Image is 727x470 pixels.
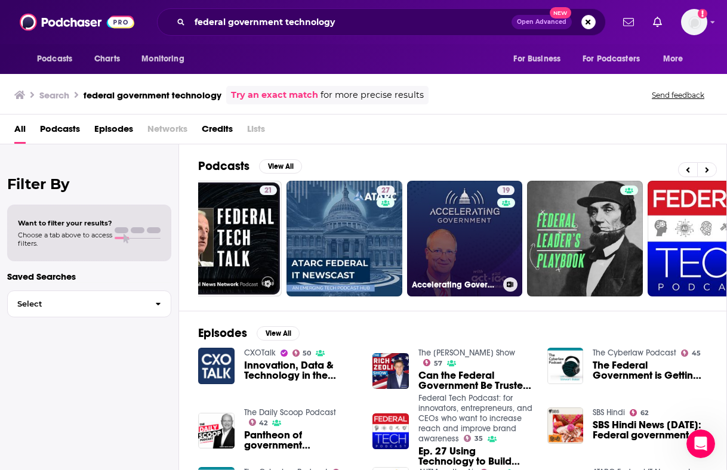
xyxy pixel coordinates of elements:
h2: Episodes [198,326,247,341]
span: Want to filter your results? [18,219,112,227]
h3: federal government technology [84,89,221,101]
button: open menu [133,48,199,70]
span: 35 [475,436,483,441]
span: Monitoring [141,51,184,67]
a: PodcastsView All [198,159,302,174]
span: Networks [147,119,187,144]
a: Pantheon of government technology leaders on the future of federal IT [244,430,359,450]
a: 21 [260,185,277,195]
img: Podchaser - Follow, Share and Rate Podcasts [20,11,134,33]
button: open menu [29,48,88,70]
img: The Federal Government is Getting Creative in Regulating Technology [547,348,584,384]
span: 62 [640,410,648,416]
a: Podcasts [40,119,80,144]
span: Charts [94,51,120,67]
a: The Daily Scoop Podcast [244,407,336,418]
a: 21 [167,181,282,296]
h2: Filter By [7,175,171,193]
span: Choose a tab above to access filters. [18,231,112,248]
span: 21 [264,185,272,197]
a: Show notifications dropdown [648,12,667,32]
a: 27 [377,185,395,195]
span: 19 [502,185,510,197]
a: The Cyberlaw Podcast [593,348,676,358]
p: Saved Searches [7,271,171,282]
a: Episodes [94,119,133,144]
a: Federal Tech Podcast: for innovators, entrepreneurs, and CEOs who want to increase reach and impr... [418,393,532,444]
a: Ep. 27 Using Technology to Build Trust in the Federal Government [418,446,533,466]
button: Select [7,290,171,317]
img: User Profile [681,9,707,35]
span: 42 [259,420,267,426]
a: Charts [87,48,127,70]
span: 45 [692,351,701,356]
a: The Federal Government is Getting Creative in Regulating Technology [593,360,707,381]
a: The Rich Zeoli Show [418,348,515,358]
h3: Search [39,89,69,101]
a: Can the Federal Government Be Trusted with Facial-Recognition Technology? [418,370,533,391]
span: Select [8,300,146,308]
img: Ep. 27 Using Technology to Build Trust in the Federal Government [372,413,409,450]
a: Credits [202,119,233,144]
a: EpisodesView All [198,326,300,341]
input: Search podcasts, credits, & more... [190,13,512,32]
button: View All [259,159,302,174]
button: open menu [655,48,698,70]
span: 57 [434,361,442,366]
button: open menu [575,48,657,70]
img: SBS Hindi News 10 November 2021: Federal government proposes a billion-dollar fund for greener te... [547,407,584,444]
svg: Add a profile image [698,9,707,18]
a: 45 [681,350,701,357]
a: Show notifications dropdown [618,12,639,32]
span: Open Advanced [517,19,566,25]
a: 27 [287,181,402,296]
h2: Podcasts [198,159,249,174]
a: Try an exact match [231,88,318,102]
span: 27 [381,185,390,197]
span: Podcasts [37,51,72,67]
img: Can the Federal Government Be Trusted with Facial-Recognition Technology? [372,353,409,389]
button: View All [257,326,300,341]
span: Logged in as KrishanaDavis [681,9,707,35]
iframe: Intercom live chat [686,429,715,458]
button: Open AdvancedNew [512,15,572,29]
a: Innovation, Data & Technology in the Federal Government: Bryan Sivak, Chief Technology Officer, D... [244,360,359,381]
a: CXOTalk [244,348,276,358]
a: 42 [249,419,268,426]
a: SBS Hindi [593,407,625,418]
span: New [550,7,571,18]
h3: Accelerating Government with ACT-IAC [412,280,498,290]
a: 19 [497,185,515,195]
button: Show profile menu [681,9,707,35]
a: SBS Hindi News 10 November 2021: Federal government proposes a billion-dollar fund for greener te... [593,420,707,440]
span: Lists [247,119,265,144]
span: for more precise results [321,88,424,102]
a: 35 [464,435,483,442]
a: 19Accelerating Government with ACT-IAC [407,181,523,296]
div: Search podcasts, credits, & more... [157,8,606,36]
img: Innovation, Data & Technology in the Federal Government: Bryan Sivak, Chief Technology Officer, D... [198,348,235,384]
img: Pantheon of government technology leaders on the future of federal IT [198,413,235,449]
span: Innovation, Data & Technology in the Federal Government: [PERSON_NAME], Chief Technology Officer,... [244,360,359,381]
button: Send feedback [648,90,708,100]
a: All [14,119,26,144]
span: More [663,51,683,67]
a: 57 [423,359,442,366]
button: open menu [505,48,575,70]
span: For Podcasters [583,51,640,67]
